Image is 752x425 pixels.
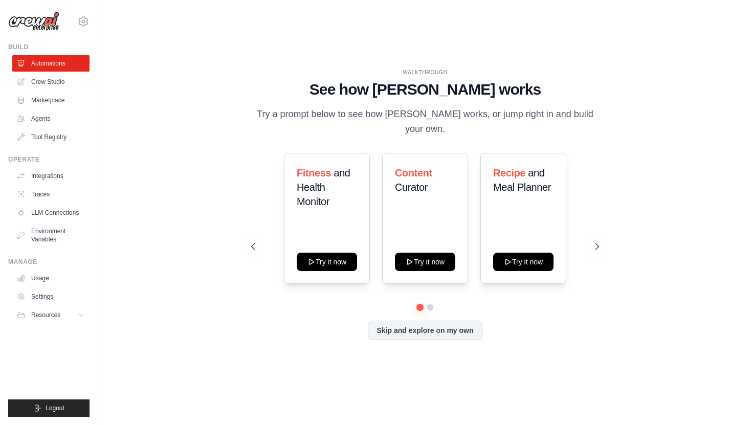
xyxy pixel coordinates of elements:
a: Environment Variables [12,223,90,248]
a: Crew Studio [12,74,90,90]
span: Resources [31,311,60,319]
div: Operate [8,155,90,164]
button: Logout [8,399,90,417]
button: Skip and explore on my own [368,321,482,340]
a: Settings [12,288,90,305]
button: Try it now [493,253,554,271]
div: WALKTHROUGH [251,69,599,76]
p: Try a prompt below to see how [PERSON_NAME] works, or jump right in and build your own. [253,107,597,137]
div: Manage [8,258,90,266]
div: Build [8,43,90,51]
a: Agents [12,110,90,127]
span: Fitness [297,167,331,178]
span: Recipe [493,167,525,178]
a: Traces [12,186,90,203]
button: Try it now [395,253,455,271]
button: Resources [12,307,90,323]
a: Tool Registry [12,129,90,145]
span: Curator [395,182,428,193]
a: Integrations [12,168,90,184]
a: Usage [12,270,90,286]
a: Marketplace [12,92,90,108]
img: Logo [8,12,59,31]
a: LLM Connections [12,205,90,221]
span: and Health Monitor [297,167,350,207]
button: Try it now [297,253,357,271]
span: Content [395,167,432,178]
h1: See how [PERSON_NAME] works [251,80,599,99]
a: Automations [12,55,90,72]
span: Logout [46,404,64,412]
